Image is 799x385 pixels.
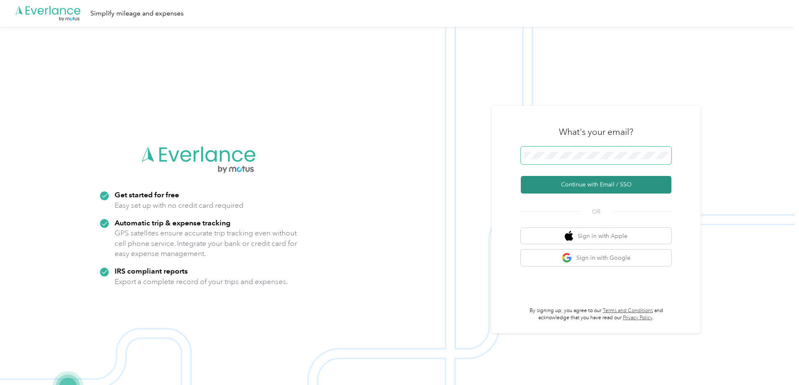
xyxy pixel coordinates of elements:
[581,207,611,216] span: OR
[521,228,671,244] button: apple logoSign in with Apple
[115,218,230,227] strong: Automatic trip & expense tracking
[115,276,288,287] p: Export a complete record of your trips and expenses.
[603,307,653,314] a: Terms and Conditions
[521,176,671,194] button: Continue with Email / SSO
[562,253,572,263] img: google logo
[90,8,184,19] div: Simplify mileage and expenses
[559,126,633,138] h3: What's your email?
[521,307,671,322] p: By signing up, you agree to our and acknowledge that you have read our .
[521,250,671,266] button: google logoSign in with Google
[115,200,243,211] p: Easy set up with no credit card required
[115,266,188,275] strong: IRS compliant reports
[565,231,573,241] img: apple logo
[623,315,653,321] a: Privacy Policy
[115,190,179,199] strong: Get started for free
[115,228,297,259] p: GPS satellites ensure accurate trip tracking even without cell phone service. Integrate your bank...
